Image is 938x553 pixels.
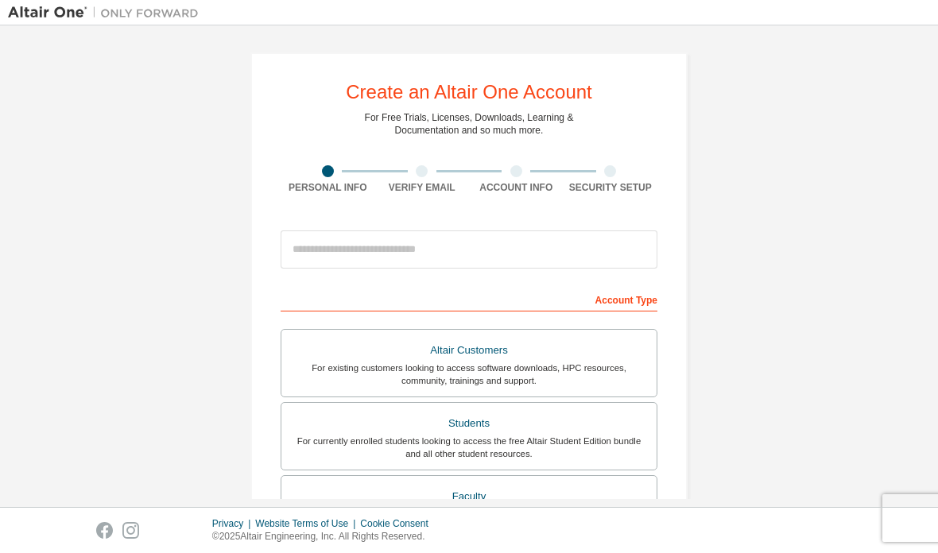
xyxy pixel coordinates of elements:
div: Create an Altair One Account [346,83,592,102]
div: Verify Email [375,181,470,194]
div: Cookie Consent [360,517,437,530]
div: For Free Trials, Licenses, Downloads, Learning & Documentation and so much more. [365,111,574,137]
div: Website Terms of Use [255,517,360,530]
div: Account Type [281,286,657,311]
div: Students [291,412,647,435]
div: Security Setup [564,181,658,194]
div: Personal Info [281,181,375,194]
div: For currently enrolled students looking to access the free Altair Student Edition bundle and all ... [291,435,647,460]
div: Privacy [212,517,255,530]
div: Faculty [291,485,647,508]
div: For existing customers looking to access software downloads, HPC resources, community, trainings ... [291,362,647,387]
p: © 2025 Altair Engineering, Inc. All Rights Reserved. [212,530,438,543]
div: Account Info [469,181,564,194]
img: Altair One [8,5,207,21]
img: instagram.svg [122,522,139,539]
div: Altair Customers [291,339,647,362]
img: facebook.svg [96,522,113,539]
